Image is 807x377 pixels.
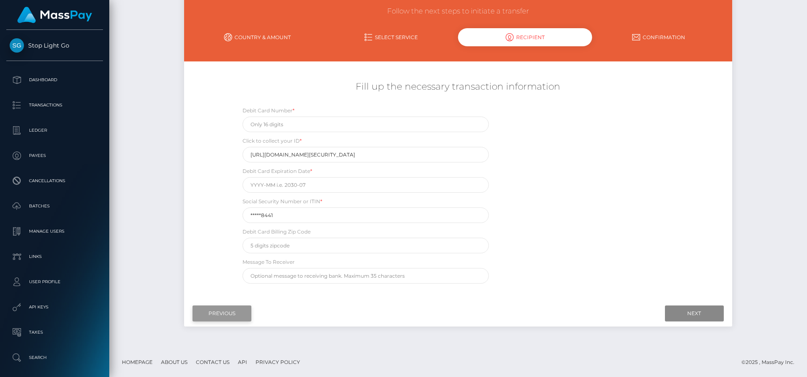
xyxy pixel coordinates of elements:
p: Search [10,351,100,364]
a: Taxes [6,322,103,343]
label: Debit Card Billing Zip Code [243,228,311,236]
a: User Profile [6,271,103,292]
label: Click to collect your ID [243,137,302,145]
a: Homepage [119,356,156,369]
input: Only 16 digits [243,117,489,132]
label: Social Security Number or ITIN [243,198,322,205]
input: Next [665,305,724,321]
div: © 2025 , MassPay Inc. [741,358,801,367]
input: 5 digits zipcode [243,238,489,253]
p: Transactions [10,99,100,112]
p: User Profile [10,276,100,288]
a: Search [6,347,103,368]
a: About Us [158,356,191,369]
label: Debit Card Number [243,107,295,114]
a: Privacy Policy [252,356,303,369]
p: Links [10,250,100,263]
label: Message To Receiver [243,258,295,266]
a: API [235,356,251,369]
h5: Fill up the necessary transaction information [190,80,725,93]
p: Dashboard [10,74,100,86]
a: Contact Us [193,356,233,369]
p: API Keys [10,301,100,313]
p: Batches [10,200,100,212]
span: Stop Light Go [6,42,103,49]
a: API Keys [6,297,103,318]
img: MassPay Logo [17,7,92,23]
input: Optional message to receiving bank. Maximum 35 characters [243,268,489,284]
a: Payees [6,145,103,166]
a: Links [6,246,103,267]
a: Cancellations [6,170,103,191]
h3: Follow the next steps to initiate a transfer [190,6,725,16]
a: Batches [6,196,103,217]
div: Recipient [458,28,592,46]
input: Please follow the provided link to provide your ID and selfie [243,147,489,162]
p: Manage Users [10,225,100,238]
p: Ledger [10,124,100,137]
a: Transactions [6,95,103,116]
img: Stop Light Go [10,38,24,53]
p: Cancellations [10,175,100,187]
input: YYYY-MM i.e. 2030-07 [243,177,489,193]
p: Taxes [10,326,100,339]
a: Country & Amount [190,30,324,45]
a: Dashboard [6,69,103,90]
label: Debit Card Expiration Date [243,167,312,175]
a: Manage Users [6,221,103,242]
a: Confirmation [592,30,725,45]
p: Payees [10,149,100,162]
a: Select Service [324,30,458,45]
input: Previous [193,305,251,321]
input: 9 digits [243,207,489,223]
a: Ledger [6,120,103,141]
